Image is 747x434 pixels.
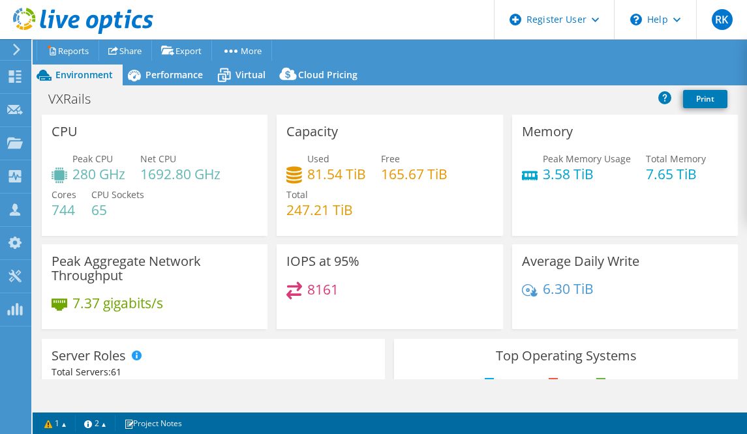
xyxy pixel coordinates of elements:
h4: 744 [52,203,76,217]
span: Environment [55,68,113,81]
a: 1 [35,415,76,431]
h3: Memory [522,124,573,139]
span: RK [712,9,733,30]
h4: 280 GHz [72,167,125,181]
span: Virtual [236,68,266,81]
span: 61 [111,366,121,378]
span: Total [286,188,308,201]
a: Export [151,40,212,61]
span: Net CPU [140,152,176,165]
a: 2 [75,415,115,431]
h3: Peak Aggregate Network Throughput [52,254,258,283]
h4: 81.54 TiB [307,167,366,181]
svg: \n [630,14,642,25]
a: Reports [37,40,99,61]
span: Peak Memory Usage [543,152,631,165]
span: Performance [145,68,203,81]
h4: 65 [91,203,144,217]
span: Used [307,152,329,165]
span: Peak CPU [72,152,113,165]
li: Windows [481,376,537,390]
a: Print [683,90,727,108]
span: Total Memory [646,152,706,165]
div: Total Servers: [52,365,213,379]
span: Free [381,152,400,165]
h4: 247.21 TiB [286,203,353,217]
a: Project Notes [115,415,191,431]
h4: 165.67 TiB [381,167,448,181]
span: Cores [52,188,76,201]
h4: 8161 [307,282,339,297]
span: Cloud Pricing [298,68,358,81]
h3: CPU [52,124,78,139]
h3: Average Daily Write [522,254,639,268]
h4: 7.65 TiB [646,167,706,181]
span: CPU Sockets [91,188,144,201]
h3: Server Roles [52,349,126,363]
h1: VXRails [42,92,111,106]
a: More [211,40,272,61]
h4: 1692.80 GHz [140,167,221,181]
h4: 3.58 TiB [543,167,631,181]
li: Linux [545,376,585,390]
h3: Capacity [286,124,338,139]
a: Share [99,40,152,61]
h4: 7.37 gigabits/s [72,296,163,310]
li: VMware [593,376,644,390]
h3: IOPS at 95% [286,254,359,268]
h3: Top Operating Systems [404,349,727,363]
h4: 6.30 TiB [543,282,594,296]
